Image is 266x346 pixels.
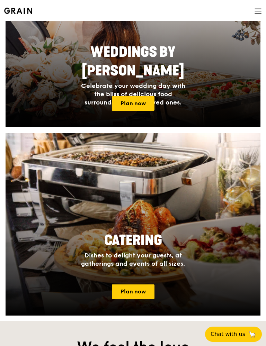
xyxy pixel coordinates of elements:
span: Catering [104,232,162,249]
span: Dishes to delight your guests, at gatherings and events of all sizes. [81,252,185,267]
span: Chat with us [211,330,245,338]
button: Chat with us🦙 [205,327,262,342]
a: Plan now [112,96,154,111]
img: catering-card.e1cfaf3e.jpg [6,133,260,316]
span: Celebrate your wedding day with the bliss of delicious food surrounded by your loved ones. [81,82,185,106]
img: Grain [4,8,32,14]
span: 🦙 [248,330,256,338]
span: Weddings by [PERSON_NAME] [82,44,184,79]
a: Plan now [112,284,154,299]
a: CateringDishes to delight your guests, at gatherings and events of all sizes.Plan now [6,133,260,316]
